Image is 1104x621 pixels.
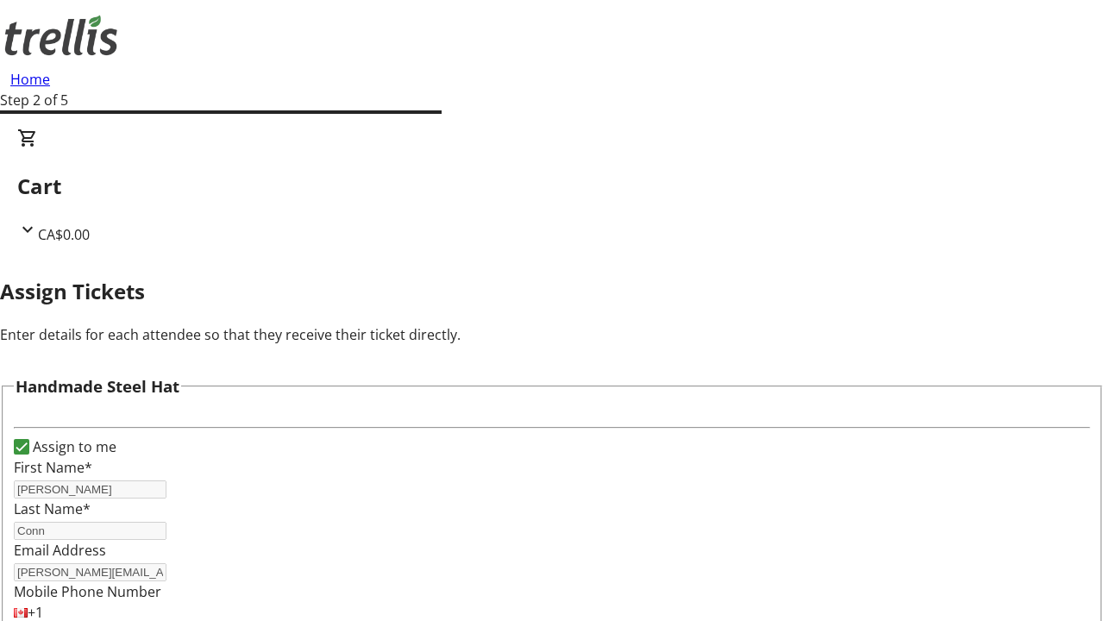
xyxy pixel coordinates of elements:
[16,374,179,398] h3: Handmade Steel Hat
[17,171,1087,202] h2: Cart
[14,458,92,477] label: First Name*
[14,499,91,518] label: Last Name*
[38,225,90,244] span: CA$0.00
[29,436,116,457] label: Assign to me
[14,582,161,601] label: Mobile Phone Number
[17,128,1087,245] div: CartCA$0.00
[14,541,106,560] label: Email Address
